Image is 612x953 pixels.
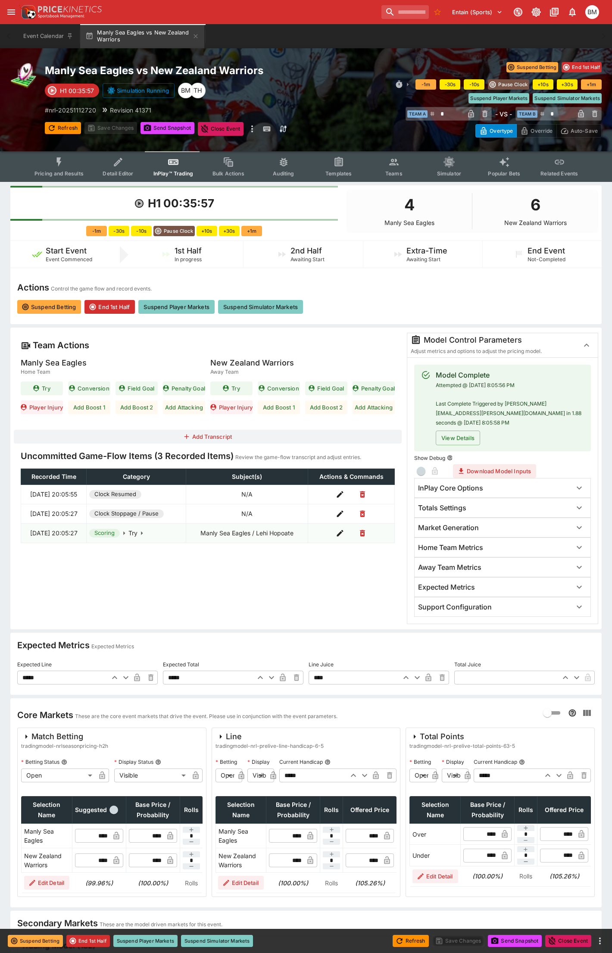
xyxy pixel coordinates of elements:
[178,83,194,98] div: BJ Martin
[540,170,578,177] span: Related Events
[517,110,537,118] span: Team B
[305,400,347,414] button: Add Boost 2
[182,878,200,887] p: Rolls
[175,256,202,262] span: In progress
[309,658,449,671] label: Line Juice
[418,603,492,612] h6: Support Configuration
[595,936,605,946] button: more
[215,742,324,750] span: tradingmodel-nrl-prelive-line-handicap-6-5
[453,464,536,478] button: Download Model Inputs
[545,935,591,947] button: Close Event
[128,878,177,887] h6: (100.00%)
[100,920,222,929] p: These are the model driven markets for this event.
[415,79,436,90] button: -1m
[45,122,81,134] button: Refresh
[21,523,87,543] td: [DATE] 20:05:27
[219,226,240,236] button: +30s
[21,358,87,368] h5: Manly Sea Eagles
[353,400,395,414] button: Add Attacking
[103,170,133,177] span: Detail Editor
[571,126,598,135] p: Auto-Save
[565,4,580,20] button: Notifications
[431,5,444,19] button: No Bookmarks
[68,400,110,414] button: Add Boost 1
[235,453,361,462] p: Review the game-flow transcript and adjust entries.
[537,797,591,824] th: Offered Price
[109,226,129,236] button: -30s
[447,455,453,461] button: Show Debug
[38,6,102,12] img: PriceKinetics
[22,848,72,873] td: New Zealand Warriors
[495,109,512,119] h6: - VS -
[21,731,108,742] div: Match Betting
[210,400,253,414] button: Player Injury
[215,769,234,782] div: Open
[585,5,599,19] div: BJ Martin
[190,83,206,98] div: Todd Henderson
[269,878,318,887] h6: (100.00%)
[475,124,602,137] div: Start From
[581,79,602,90] button: +1m
[410,824,461,845] td: Over
[24,876,70,890] button: Edit Detail
[515,797,537,824] th: Rolls
[410,797,461,824] th: Selection Name
[266,797,320,824] th: Base Price / Probability
[175,246,202,256] h5: 1st Half
[418,563,481,572] h6: Away Team Metrics
[21,504,87,523] td: [DATE] 20:05:27
[418,543,483,552] h6: Home Team Metrics
[531,126,553,135] p: Override
[411,335,572,345] div: Model Control Parameters
[218,876,264,890] button: Edit Detail
[442,769,461,782] div: Visible
[412,869,458,883] button: Edit Detail
[163,658,303,671] label: Expected Total
[89,509,164,518] span: Clock Stoppage / Pause
[437,170,461,177] span: Simulator
[583,3,602,22] button: BJ Martin
[409,742,515,750] span: tradingmodel-nrl-prelive-total-points-63-5
[126,797,180,824] th: Base Price / Probability
[247,769,266,782] div: Visible
[308,469,395,484] th: Actions & Commands
[212,170,244,177] span: Bulk Actions
[346,878,394,887] h6: (105.26%)
[18,24,78,48] button: Event Calendar
[528,246,565,256] h5: End Event
[45,106,96,115] p: Copy To Clipboard
[468,93,529,103] button: Suspend Player Markets
[21,769,95,782] div: Open
[21,484,87,504] td: [DATE] 20:05:55
[519,759,525,765] button: Current Handicap
[506,62,558,72] button: Suspend Betting
[447,5,508,19] button: Select Tenant
[3,4,19,20] button: open drawer
[533,79,553,90] button: +10s
[475,124,517,137] button: Overtype
[241,226,262,236] button: +1m
[510,4,526,20] button: Connected to PK
[528,4,544,20] button: Toggle light/dark mode
[21,469,87,484] th: Recorded Time
[28,151,584,182] div: Event type filters
[409,758,448,766] p: Betting Status
[60,86,94,95] p: H1 00:35:57
[181,935,253,947] button: Suspend Simulator Markets
[86,226,107,236] button: -1m
[21,450,234,462] h4: Uncommitted Game-Flow Items (3 Recorded Items)
[114,769,188,782] div: Visible
[17,658,158,671] label: Expected Line
[528,256,565,262] span: Not-Completed
[198,122,244,136] button: Close Event
[215,824,266,848] td: Manly Sea Eagles
[163,400,205,414] button: Add Attacking
[290,246,322,256] h5: 2nd Half
[80,24,204,48] button: Manly Sea Eagles vs New Zealand Warriors
[488,170,520,177] span: Popular Bets
[19,3,36,21] img: PriceKinetics Logo
[540,872,589,881] h6: (105.26%)
[463,872,512,881] h6: (100.00%)
[418,523,479,532] h6: Market Generation
[393,935,429,947] button: Refresh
